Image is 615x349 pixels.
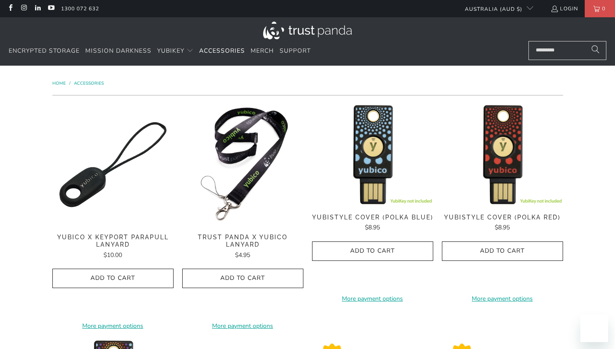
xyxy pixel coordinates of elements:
a: More payment options [182,321,303,331]
button: Search [585,41,606,60]
a: Accessories [199,41,245,61]
span: $8.95 [365,223,380,232]
span: $4.95 [235,251,250,259]
span: / [69,80,71,86]
img: Yubico x Keyport Parapull Lanyard - Trust Panda [52,104,174,225]
span: Add to Cart [321,247,424,255]
a: Login [551,4,578,13]
span: YubiStyle Cover (Polka Red) [442,214,563,221]
span: Mission Darkness [85,47,151,55]
a: YubiStyle Cover (Polka Red) $8.95 [442,214,563,233]
a: Merch [251,41,274,61]
a: Trust Panda x Yubico Lanyard $4.95 [182,234,303,260]
img: YubiStyle Cover (Polka Blue) - Trust Panda [312,104,433,205]
span: Yubico x Keyport Parapull Lanyard [52,234,174,248]
span: $10.00 [103,251,122,259]
iframe: Button to launch messaging window [580,314,608,342]
input: Search... [528,41,606,60]
nav: Translation missing: en.navigation.header.main_nav [9,41,311,61]
img: YubiStyle Cover (Polka Red) - Trust Panda [442,104,563,205]
a: Accessories [74,80,104,86]
a: More payment options [442,294,563,304]
button: Add to Cart [52,269,174,288]
span: Encrypted Storage [9,47,80,55]
a: YubiStyle Cover (Polka Blue) $8.95 [312,214,433,233]
a: Yubico x Keyport Parapull Lanyard - Trust Panda Yubico x Keyport Parapull Lanyard - Trust Panda [52,104,174,225]
span: Support [280,47,311,55]
span: $8.95 [495,223,510,232]
button: Add to Cart [312,241,433,261]
span: YubiKey [157,47,184,55]
summary: YubiKey [157,41,193,61]
a: Encrypted Storage [9,41,80,61]
span: Accessories [199,47,245,55]
a: Home [52,80,67,86]
span: YubiStyle Cover (Polka Blue) [312,214,433,221]
span: Add to Cart [191,275,294,282]
span: Trust Panda x Yubico Lanyard [182,234,303,248]
button: Add to Cart [442,241,563,261]
span: Add to Cart [61,275,164,282]
a: Yubico x Keyport Parapull Lanyard $10.00 [52,234,174,260]
a: Trust Panda Australia on Instagram [20,5,27,12]
span: Merch [251,47,274,55]
a: More payment options [52,321,174,331]
a: Trust Panda Australia on Facebook [6,5,14,12]
a: Trust Panda Australia on LinkedIn [34,5,41,12]
a: Mission Darkness [85,41,151,61]
a: More payment options [312,294,433,304]
a: Trust Panda Australia on YouTube [47,5,55,12]
a: 1300 072 632 [61,4,99,13]
a: Support [280,41,311,61]
button: Add to Cart [182,269,303,288]
img: Trust Panda Australia [263,22,352,39]
span: Home [52,80,66,86]
span: Add to Cart [451,247,554,255]
img: Trust Panda Yubico Lanyard - Trust Panda [182,104,303,225]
